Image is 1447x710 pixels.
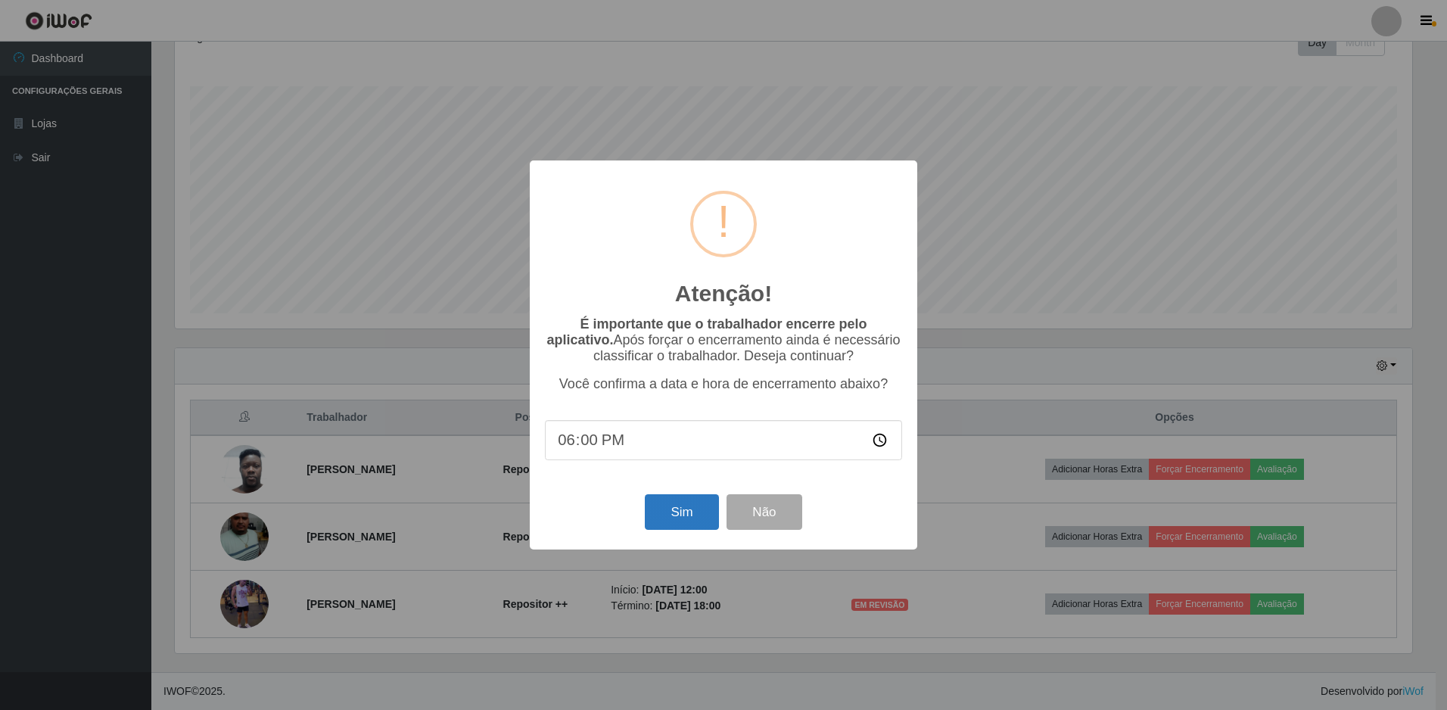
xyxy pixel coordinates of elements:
p: Você confirma a data e hora de encerramento abaixo? [545,376,902,392]
b: É importante que o trabalhador encerre pelo aplicativo. [546,316,867,347]
h2: Atenção! [675,280,772,307]
p: Após forçar o encerramento ainda é necessário classificar o trabalhador. Deseja continuar? [545,316,902,364]
button: Sim [645,494,718,530]
button: Não [727,494,801,530]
